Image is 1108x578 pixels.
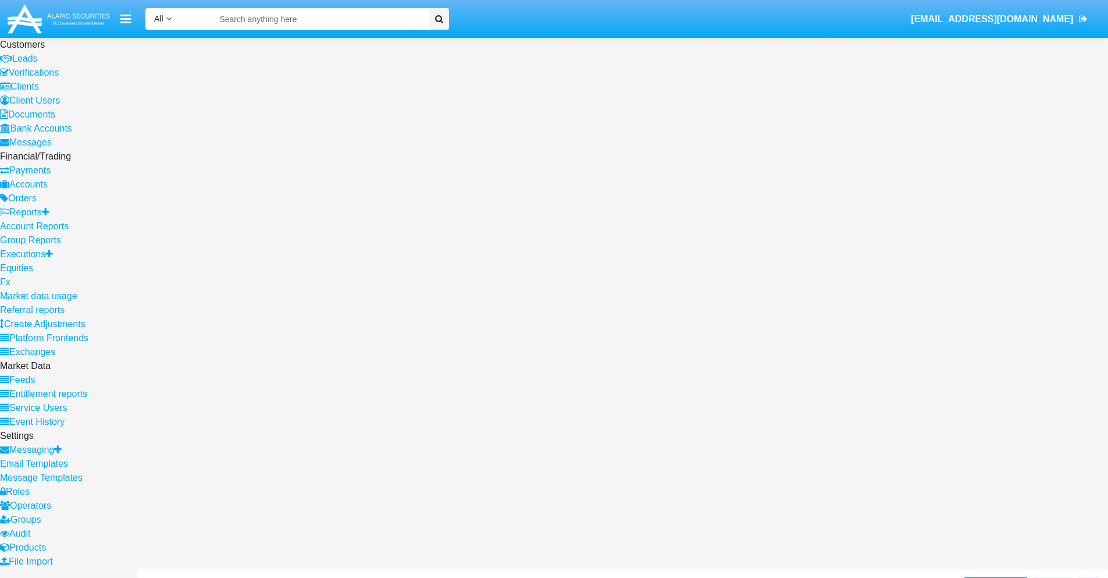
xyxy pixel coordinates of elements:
a: All [145,13,180,25]
span: Audit [9,529,30,538]
span: Operators [10,501,51,510]
span: Orders [8,193,37,203]
span: Messages [9,137,52,147]
span: Bank Accounts [10,123,72,133]
span: Entitlement reports [9,389,87,399]
a: [EMAIL_ADDRESS][DOMAIN_NAME] [906,3,1093,36]
span: Leads [12,54,38,63]
span: Clients [10,81,39,91]
span: [EMAIL_ADDRESS][DOMAIN_NAME] [911,14,1073,24]
span: Documents [8,109,55,119]
span: Verifications [9,68,59,77]
span: Payments [9,165,51,175]
span: Products [9,542,46,552]
span: All [154,14,163,23]
span: Exchanges [9,347,55,357]
span: Accounts [9,179,48,189]
span: Platform Frontends [9,333,88,343]
span: Groups [10,515,41,524]
span: Feeds [9,375,35,385]
img: Logo image [6,2,112,36]
span: File Import [9,556,53,566]
span: Service Users [9,403,67,413]
input: Search [213,8,425,30]
span: Messaging [9,445,54,455]
span: Client Users [9,95,60,105]
span: Roles [6,487,30,497]
span: Create Adjustments [4,319,85,329]
span: Event History [9,417,65,427]
span: Reports [9,207,42,217]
